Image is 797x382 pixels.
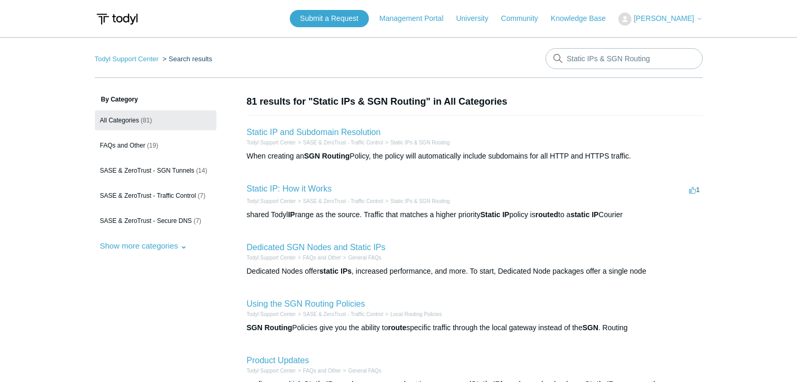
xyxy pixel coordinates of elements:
[247,323,263,332] em: SGN
[247,255,296,261] a: Todyl Support Center
[95,55,161,63] li: Todyl Support Center
[95,55,159,63] a: Todyl Support Center
[95,9,139,29] img: Todyl Support Center Help Center home page
[303,140,383,145] a: SASE & ZeroTrust - Traffic Control
[303,198,383,204] a: SASE & ZeroTrust - Traffic Control
[322,152,350,160] em: Routing
[100,167,194,174] span: SASE & ZeroTrust - SGN Tunnels
[247,140,296,145] a: Todyl Support Center
[592,210,598,219] em: IP
[247,322,703,333] div: Policies give you the ability to specific traffic through the local gateway instead of the . Routing
[247,356,309,365] a: Product Updates
[571,210,590,219] em: static
[296,197,383,205] li: SASE & ZeroTrust - Traffic Control
[247,209,703,220] div: shared Todyl range as the source. Traffic that matches a higher priority policy is to a Courier
[247,243,386,252] a: Dedicated SGN Nodes and Static IPs
[341,254,381,262] li: General FAQs
[689,186,700,194] span: 1
[95,186,216,206] a: SASE & ZeroTrust - Traffic Control (7)
[95,161,216,181] a: SASE & ZeroTrust - SGN Tunnels (14)
[303,255,341,261] a: FAQs and Other
[296,139,383,147] li: SASE & ZeroTrust - Traffic Control
[341,367,381,375] li: General FAQs
[247,368,296,374] a: Todyl Support Center
[247,311,296,317] a: Todyl Support Center
[582,323,598,332] em: SGN
[247,198,296,204] a: Todyl Support Center
[304,152,320,160] em: SGN
[247,197,296,205] li: Todyl Support Center
[95,95,216,104] h3: By Category
[100,117,139,124] span: All Categories
[379,13,454,24] a: Management Portal
[390,140,450,145] a: Static IPs & SGN Routing
[634,14,694,23] span: [PERSON_NAME]
[348,368,381,374] a: General FAQs
[341,267,352,275] em: IPs
[388,323,406,332] em: route
[247,151,703,162] div: When creating an Policy, the policy will automatically include subdomains for all HTTP and HTTPS ...
[288,210,295,219] em: IP
[247,254,296,262] li: Todyl Support Center
[348,255,381,261] a: General FAQs
[95,236,192,255] button: Show more categories
[247,299,365,308] a: Using the SGN Routing Policies
[95,110,216,130] a: All Categories (81)
[303,311,383,317] a: SASE & ZeroTrust - Traffic Control
[290,10,369,27] a: Submit a Request
[551,13,616,24] a: Knowledge Base
[265,323,292,332] em: Routing
[545,48,703,69] input: Search
[296,254,341,262] li: FAQs and Other
[247,367,296,375] li: Todyl Support Center
[160,55,212,63] li: Search results
[501,13,549,24] a: Community
[390,311,442,317] a: Local Routing Policies
[247,266,703,277] div: Dedicated Nodes offer , increased performance, and more. To start, Dedicated Node packages offer ...
[390,198,450,204] a: Static IPs & SGN Routing
[296,310,383,318] li: SASE & ZeroTrust - Traffic Control
[383,197,450,205] li: Static IPs & SGN Routing
[196,167,207,174] span: (14)
[383,139,450,147] li: Static IPs & SGN Routing
[95,136,216,155] a: FAQs and Other (19)
[198,192,205,199] span: (7)
[247,139,296,147] li: Todyl Support Center
[481,210,500,219] em: Static
[536,210,559,219] em: routed
[100,142,146,149] span: FAQs and Other
[247,310,296,318] li: Todyl Support Center
[247,184,332,193] a: Static IP: How it Works
[618,13,702,26] button: [PERSON_NAME]
[456,13,498,24] a: University
[383,310,442,318] li: Local Routing Policies
[247,128,381,137] a: Static IP and Subdomain Resolution
[95,211,216,231] a: SASE & ZeroTrust - Secure DNS (7)
[100,192,196,199] span: SASE & ZeroTrust - Traffic Control
[141,117,152,124] span: (81)
[147,142,158,149] span: (19)
[503,210,509,219] em: IP
[247,95,703,109] h1: 81 results for "Static IPs & SGN Routing" in All Categories
[100,217,192,224] span: SASE & ZeroTrust - Secure DNS
[320,267,339,275] em: static
[193,217,201,224] span: (7)
[296,367,341,375] li: FAQs and Other
[303,368,341,374] a: FAQs and Other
